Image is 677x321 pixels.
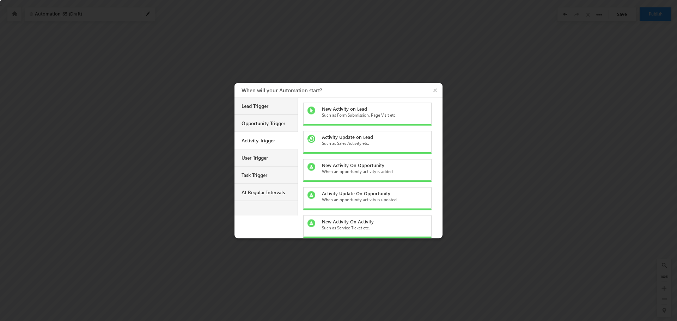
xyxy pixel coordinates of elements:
h3: When will your Automation start? [242,83,443,97]
div: Such as Service Ticket etc. [322,224,421,231]
div: New Activity On Activity [322,218,421,224]
div: User Trigger [242,154,292,161]
div: Activity Update On Opportunity [322,190,421,196]
div: Activity Update on Lead [322,134,421,140]
button: × [429,83,443,97]
div: Such as Sales Activity etc. [322,140,421,146]
div: When an opportunity activity is added [322,168,421,174]
div: Task Trigger [242,172,292,178]
div: Such as Form Submission, Page Visit etc. [322,112,421,118]
div: When an opportunity activity is updated [322,196,421,203]
div: At Regular Intervals [242,189,292,195]
div: New Activity On Opportunity [322,162,421,168]
div: New Activity on Lead [322,105,421,112]
div: Activity Trigger [242,137,292,143]
div: Opportunity Trigger [242,120,292,126]
div: Lead Trigger [242,103,292,109]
